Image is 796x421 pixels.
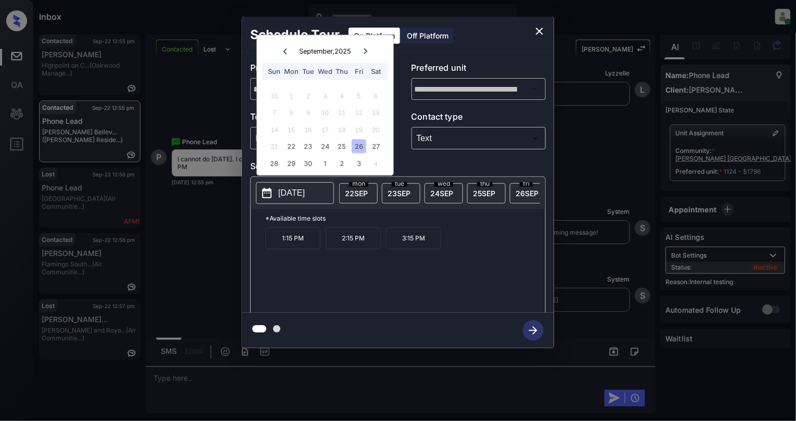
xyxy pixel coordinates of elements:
p: 3:15 PM [386,227,441,249]
div: Not available Tuesday, September 2nd, 2025 [301,88,315,103]
button: btn-next [517,317,550,344]
div: date-select [382,183,420,203]
p: Preferred unit [412,61,546,78]
p: Preferred community [250,61,385,78]
div: Not available Monday, September 15th, 2025 [284,122,298,136]
div: date-select [425,183,463,203]
div: Choose Monday, September 22nd, 2025 [284,139,298,154]
div: Not available Saturday, September 13th, 2025 [369,106,383,120]
div: Sun [267,65,281,79]
div: Choose Tuesday, September 23rd, 2025 [301,139,315,154]
div: Not available Friday, September 19th, 2025 [352,122,366,136]
div: Not available Tuesday, September 9th, 2025 [301,106,315,120]
div: month 2025-09 [260,87,390,172]
div: Not available Saturday, October 4th, 2025 [369,156,383,170]
div: Mon [284,65,298,79]
div: Choose Sunday, September 28th, 2025 [267,156,281,170]
span: 23 SEP [388,189,410,198]
div: Wed [318,65,332,79]
div: Choose Friday, October 3rd, 2025 [352,156,366,170]
div: Choose Thursday, September 25th, 2025 [335,139,349,154]
h2: Schedule Tour [242,17,348,53]
span: 26 SEP [516,189,538,198]
div: Not available Saturday, September 20th, 2025 [369,122,383,136]
span: thu [477,181,493,187]
div: Not available Wednesday, September 3rd, 2025 [318,88,332,103]
div: Not available Sunday, September 14th, 2025 [267,122,281,136]
div: Not available Sunday, August 31st, 2025 [267,88,281,103]
div: Choose Monday, September 29th, 2025 [284,156,298,170]
div: Not available Monday, September 8th, 2025 [284,106,298,120]
p: 1:15 PM [265,227,320,249]
div: Sat [369,65,383,79]
div: Not available Friday, September 5th, 2025 [352,88,366,103]
span: 25 SEP [473,189,495,198]
p: *Available time slots [265,209,545,227]
div: Not available Sunday, September 21st, 2025 [267,139,281,154]
div: Choose Friday, September 26th, 2025 [352,139,366,154]
div: Choose Thursday, October 2nd, 2025 [335,156,349,170]
span: mon [349,181,368,187]
div: Choose Tuesday, September 30th, 2025 [301,156,315,170]
div: Not available Monday, September 1st, 2025 [284,88,298,103]
div: On Platform [349,28,400,44]
p: Select slot [250,160,546,176]
p: Contact type [412,110,546,127]
div: Not available Thursday, September 4th, 2025 [335,88,349,103]
span: wed [434,181,453,187]
div: date-select [467,183,506,203]
span: 22 SEP [345,189,368,198]
div: Off Platform [402,28,454,44]
div: date-select [510,183,548,203]
div: Not available Wednesday, September 17th, 2025 [318,122,332,136]
div: Not available Wednesday, September 10th, 2025 [318,106,332,120]
div: Thu [335,65,349,79]
span: fri [520,181,533,187]
div: date-select [339,183,378,203]
div: Not available Tuesday, September 16th, 2025 [301,122,315,136]
span: tue [392,181,407,187]
button: close [529,21,550,42]
div: Fri [352,65,366,79]
div: Choose Wednesday, September 24th, 2025 [318,139,332,154]
div: September , 2025 [299,47,351,55]
div: Tue [301,65,315,79]
div: Not available Friday, September 12th, 2025 [352,106,366,120]
div: Choose Wednesday, October 1st, 2025 [318,156,332,170]
p: [DATE] [278,187,305,199]
p: Tour type [250,110,385,127]
button: [DATE] [256,182,334,204]
div: Not available Thursday, September 11th, 2025 [335,106,349,120]
div: Text [414,130,544,147]
div: In Person [253,130,382,147]
div: Not available Sunday, September 7th, 2025 [267,106,281,120]
p: 2:15 PM [326,227,381,249]
div: Choose Saturday, September 27th, 2025 [369,139,383,154]
div: Not available Saturday, September 6th, 2025 [369,88,383,103]
span: 24 SEP [430,189,453,198]
div: Not available Thursday, September 18th, 2025 [335,122,349,136]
